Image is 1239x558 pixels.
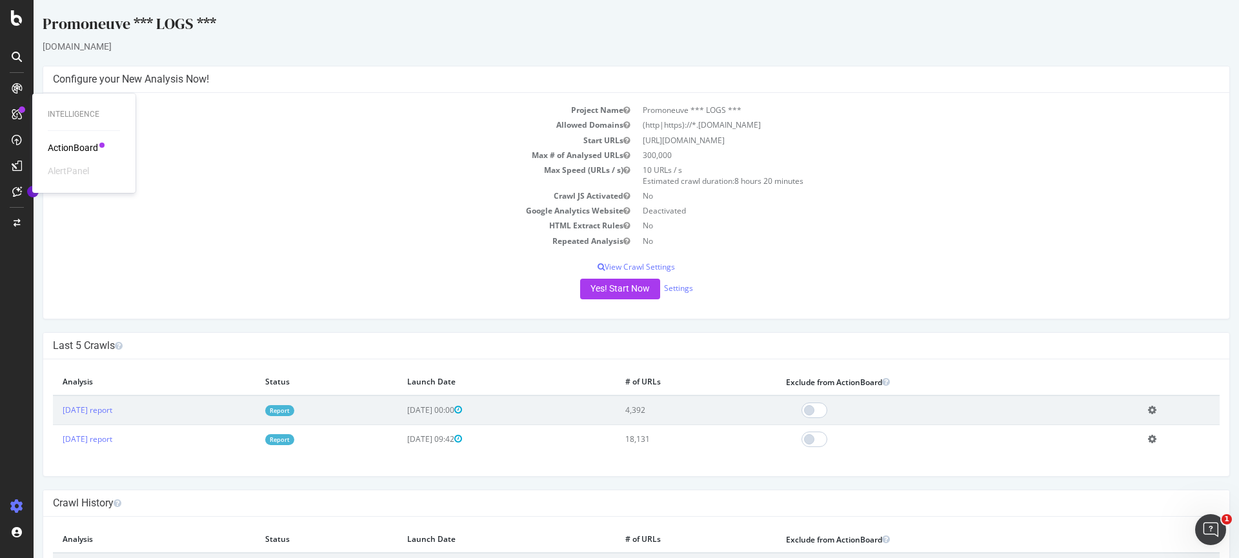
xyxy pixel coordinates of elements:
[582,395,743,425] td: 4,392
[582,424,743,453] td: 18,131
[582,526,743,553] th: # of URLs
[19,203,603,218] td: Google Analytics Website
[19,526,222,553] th: Analysis
[48,141,98,154] a: ActionBoard
[603,117,1186,132] td: (http|https)://*.[DOMAIN_NAME]
[19,497,1186,510] h4: Crawl History
[19,218,603,233] td: HTML Extract Rules
[19,339,1186,352] h4: Last 5 Crawls
[1195,514,1226,545] iframe: Intercom live chat
[374,433,428,444] span: [DATE] 09:42
[48,109,120,120] div: Intelligence
[29,433,79,444] a: [DATE] report
[9,40,1196,53] div: [DOMAIN_NAME]
[27,186,39,197] div: Tooltip anchor
[630,283,660,294] a: Settings
[364,369,582,395] th: Launch Date
[603,148,1186,163] td: 300,000
[232,405,261,416] a: Report
[222,526,364,553] th: Status
[603,218,1186,233] td: No
[603,234,1186,248] td: No
[603,188,1186,203] td: No
[582,369,743,395] th: # of URLs
[19,188,603,203] td: Crawl JS Activated
[19,73,1186,86] h4: Configure your New Analysis Now!
[364,526,582,553] th: Launch Date
[19,234,603,248] td: Repeated Analysis
[743,526,1105,553] th: Exclude from ActionBoard
[603,203,1186,218] td: Deactivated
[29,404,79,415] a: [DATE] report
[547,279,627,299] button: Yes! Start Now
[19,117,603,132] td: Allowed Domains
[19,148,603,163] td: Max # of Analysed URLs
[19,369,222,395] th: Analysis
[222,369,364,395] th: Status
[19,163,603,188] td: Max Speed (URLs / s)
[19,103,603,117] td: Project Name
[48,164,89,177] div: AlertPanel
[1222,514,1232,524] span: 1
[603,133,1186,148] td: [URL][DOMAIN_NAME]
[603,163,1186,188] td: 10 URLs / s Estimated crawl duration:
[19,261,1186,272] p: View Crawl Settings
[701,175,770,186] span: 8 hours 20 minutes
[19,133,603,148] td: Start URLs
[374,404,428,415] span: [DATE] 00:00
[232,434,261,445] a: Report
[743,369,1105,395] th: Exclude from ActionBoard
